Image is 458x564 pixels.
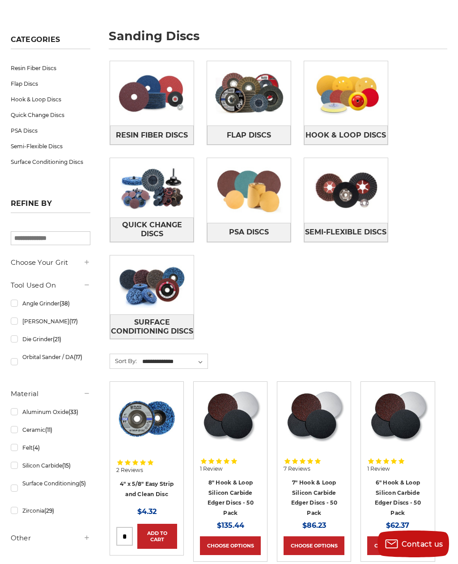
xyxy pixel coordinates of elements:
[200,389,261,449] img: Silicon Carbide 8" Hook & Loop Edger Discs
[208,479,254,516] a: 8" Hook & Loop Silicon Carbide Edger Discs - 50 Pack
[110,314,194,339] a: Surface Conditioning Discs
[367,536,428,555] a: Choose Options
[110,354,137,368] label: Sort By:
[137,524,177,549] a: Add to Cart
[305,225,386,240] span: Semi-Flexible Discs
[110,217,194,242] a: Quick Change Discs
[284,536,344,555] a: Choose Options
[53,336,61,343] span: (21)
[200,466,223,472] span: 1 Review
[33,444,40,451] span: (4)
[116,468,143,473] span: 2 Reviews
[79,480,86,487] span: (5)
[110,64,194,123] img: Resin Fiber Discs
[110,255,194,314] img: Surface Conditioning Discs
[200,388,261,449] a: Silicon Carbide 8" Hook & Loop Edger Discs
[291,479,337,516] a: 7" Hook & Loop Silicon Carbide Edger Discs - 50 Pack
[367,389,428,449] img: Silicon Carbide 6" Hook & Loop Edger Discs
[11,331,91,347] a: Die Grinder
[302,521,326,530] span: $86.23
[11,123,91,138] a: PSA Discs
[116,128,188,143] span: Resin Fiber Discs
[11,476,91,501] a: Surface Conditioning
[11,313,91,329] a: [PERSON_NAME]
[304,161,388,220] img: Semi-Flexible Discs
[11,503,91,518] a: Zirconia
[304,223,388,242] a: Semi-Flexible Discs
[207,64,291,123] img: Flap Discs
[386,521,409,530] span: $62.37
[11,389,91,399] h5: Material
[11,404,91,420] a: Aluminum Oxide
[11,138,91,154] a: Semi-Flexible Discs
[69,318,78,325] span: (17)
[74,354,82,360] span: (17)
[11,107,91,123] a: Quick Change Discs
[11,440,91,455] a: Felt
[109,30,447,49] h1: sanding discs
[110,158,194,217] img: Quick Change Discs
[11,296,91,311] a: Angle Grinder
[11,60,91,76] a: Resin Fiber Discs
[304,125,388,145] a: Hook & Loop Discs
[284,466,310,472] span: 7 Reviews
[120,480,174,497] a: 4" x 5/8" Easy Strip and Clean Disc
[227,128,271,143] span: Flap Discs
[62,462,71,469] span: (15)
[11,422,91,438] a: Ceramic
[11,458,91,473] a: Silicon Carbide
[11,257,91,268] h5: Choose Your Grit
[59,300,70,307] span: (38)
[367,466,390,472] span: 1 Review
[207,161,291,220] img: PSA Discs
[284,388,344,449] a: Silicon Carbide 7" Hook & Loop Edger Discs
[304,64,388,123] img: Hook & Loop Discs
[11,533,91,543] h5: Other
[137,507,157,516] span: $4.32
[367,388,428,449] a: Silicon Carbide 6" Hook & Loop Edger Discs
[116,388,177,449] img: 4" x 5/8" easy strip and clean discs
[110,125,194,145] a: Resin Fiber Discs
[11,349,91,374] a: Orbital Sander / DA
[44,507,54,514] span: (29)
[200,536,261,555] a: Choose Options
[68,409,78,415] span: (33)
[11,92,91,107] a: Hook & Loop Discs
[207,223,291,242] a: PSA Discs
[284,389,344,449] img: Silicon Carbide 7" Hook & Loop Edger Discs
[217,521,244,530] span: $135.44
[141,355,208,368] select: Sort By:
[207,125,291,145] a: Flap Discs
[229,225,269,240] span: PSA Discs
[11,280,91,291] h5: Tool Used On
[377,531,449,557] button: Contact us
[402,540,443,548] span: Contact us
[11,199,91,213] h5: Refine by
[45,426,52,433] span: (11)
[11,76,91,92] a: Flap Discs
[305,128,386,143] span: Hook & Loop Discs
[375,479,421,516] a: 6" Hook & Loop Silicon Carbide Edger Discs - 50 Pack
[11,35,91,49] h5: Categories
[11,154,91,170] a: Surface Conditioning Discs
